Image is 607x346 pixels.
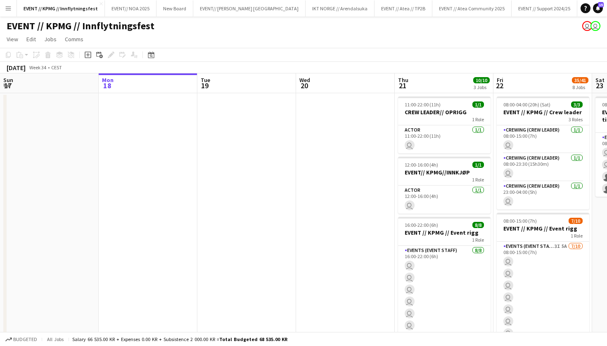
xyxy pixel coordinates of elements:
[27,64,48,71] span: Week 34
[569,218,583,224] span: 7/10
[23,34,39,45] a: Edit
[398,186,491,214] app-card-role: Actor1/112:00-16:00 (4h)
[594,81,605,90] span: 23
[569,116,583,122] span: 3 Roles
[193,0,306,16] button: EVENT// [PERSON_NAME] [GEOGRAPHIC_DATA]
[598,2,604,7] span: 15
[398,169,491,176] h3: EVENT// KPMG//INNKJØP
[405,101,441,108] span: 11:00-22:00 (11h)
[503,218,537,224] span: 08:00-15:00 (7h)
[473,77,490,83] span: 10/10
[472,222,484,228] span: 8/8
[13,337,37,342] span: Budgeted
[397,81,408,90] span: 21
[590,21,600,31] app-user-avatar: Ylva Barane
[45,336,65,342] span: All jobs
[299,76,310,84] span: Wed
[398,97,491,153] app-job-card: 11:00-22:00 (11h)1/1CREW LEADER// OPRIGG1 RoleActor1/111:00-22:00 (11h)
[201,76,210,84] span: Tue
[44,35,57,43] span: Jobs
[571,233,583,239] span: 1 Role
[101,81,114,90] span: 18
[497,97,589,209] app-job-card: 08:00-04:00 (20h) (Sat)3/3EVENT // KPMG // Crew leader3 RolesCrewing (Crew Leader)1/108:00-15:00 ...
[497,76,503,84] span: Fri
[306,0,375,16] button: IKT NORGE // Arendalsuka
[472,237,484,243] span: 1 Role
[474,84,489,90] div: 3 Jobs
[156,0,193,16] button: New Board
[4,335,38,344] button: Budgeted
[375,0,432,16] button: EVENT // Atea // TP2B
[3,76,13,84] span: Sun
[571,101,583,108] span: 3/3
[2,81,13,90] span: 17
[497,213,589,335] app-job-card: 08:00-15:00 (7h)7/10EVENT // KPMG // Event rigg1 RoleEvents (Event Staff)3I5A7/1008:00-15:00 (7h)
[3,34,21,45] a: View
[497,108,589,116] h3: EVENT // KPMG // Crew leader
[582,21,592,31] app-user-avatar: Daniel Andersen
[472,177,484,183] span: 1 Role
[102,76,114,84] span: Mon
[72,336,287,342] div: Salary 66 535.00 KR + Expenses 0.00 KR + Subsistence 2 000.00 KR =
[398,157,491,214] app-job-card: 12:00-16:00 (4h)1/1EVENT// KPMG//INNKJØP1 RoleActor1/112:00-16:00 (4h)
[512,0,577,16] button: EVENT // Support 2024/25
[7,35,18,43] span: View
[398,76,408,84] span: Thu
[51,64,62,71] div: CEST
[17,0,105,16] button: EVENT // KPMG // Innflytningsfest
[62,34,87,45] a: Comms
[405,222,438,228] span: 16:00-22:00 (6h)
[432,0,512,16] button: EVENT // Atea Community 2025
[472,101,484,108] span: 1/1
[41,34,60,45] a: Jobs
[26,35,36,43] span: Edit
[497,125,589,153] app-card-role: Crewing (Crew Leader)1/108:00-15:00 (7h)
[496,81,503,90] span: 22
[472,116,484,122] span: 1 Role
[219,336,287,342] span: Total Budgeted 68 535.00 KR
[199,81,210,90] span: 19
[65,35,83,43] span: Comms
[497,153,589,181] app-card-role: Crewing (Crew Leader)1/108:00-23:30 (15h30m)
[7,64,26,72] div: [DATE]
[472,162,484,168] span: 1/1
[595,76,605,84] span: Sat
[593,3,603,13] a: 15
[105,0,156,16] button: EVENT// NOA 2025
[7,20,154,32] h1: EVENT // KPMG // Innflytningsfest
[497,181,589,209] app-card-role: Crewing (Crew Leader)1/123:00-04:00 (5h)
[398,108,491,116] h3: CREW LEADER// OPRIGG
[398,229,491,236] h3: EVENT // KPMG // Event rigg
[405,162,438,168] span: 12:00-16:00 (4h)
[398,125,491,153] app-card-role: Actor1/111:00-22:00 (11h)
[572,77,588,83] span: 35/41
[398,217,491,339] app-job-card: 16:00-22:00 (6h)8/8EVENT // KPMG // Event rigg1 RoleEvents (Event Staff)8/816:00-22:00 (6h)
[503,101,550,108] span: 08:00-04:00 (20h) (Sat)
[572,84,588,90] div: 8 Jobs
[497,225,589,232] h3: EVENT // KPMG // Event rigg
[298,81,310,90] span: 20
